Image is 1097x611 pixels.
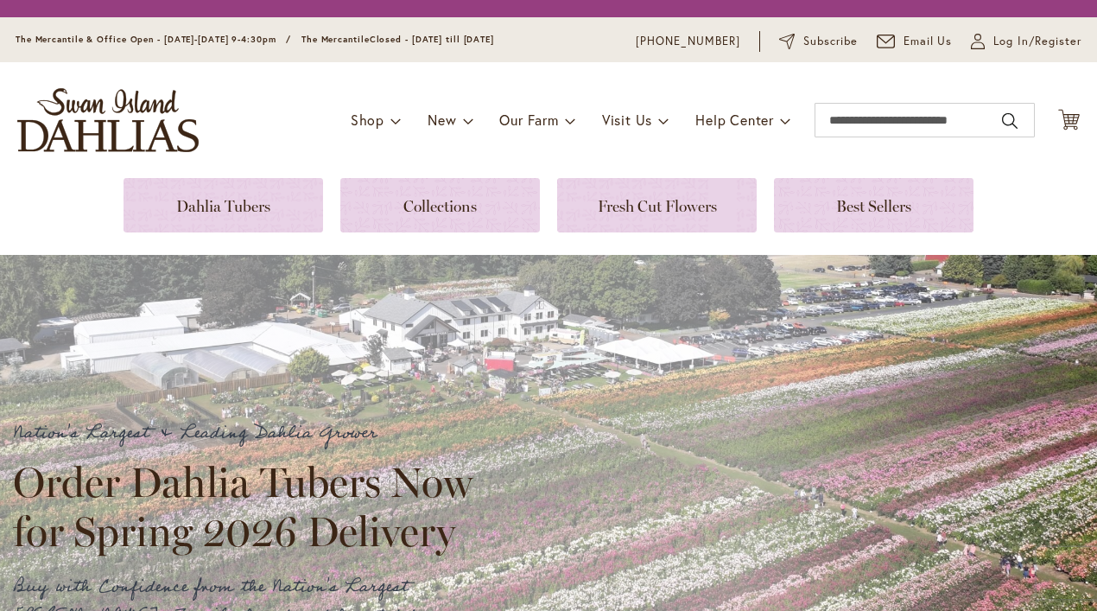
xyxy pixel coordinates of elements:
[695,111,774,129] span: Help Center
[602,111,652,129] span: Visit Us
[779,33,858,50] a: Subscribe
[17,88,199,152] a: store logo
[13,458,488,555] h2: Order Dahlia Tubers Now for Spring 2026 Delivery
[499,111,558,129] span: Our Farm
[370,34,494,45] span: Closed - [DATE] till [DATE]
[877,33,953,50] a: Email Us
[636,33,740,50] a: [PHONE_NUMBER]
[13,419,488,448] p: Nation's Largest & Leading Dahlia Grower
[803,33,858,50] span: Subscribe
[993,33,1081,50] span: Log In/Register
[1002,107,1018,135] button: Search
[904,33,953,50] span: Email Us
[428,111,456,129] span: New
[351,111,384,129] span: Shop
[16,34,370,45] span: The Mercantile & Office Open - [DATE]-[DATE] 9-4:30pm / The Mercantile
[971,33,1081,50] a: Log In/Register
